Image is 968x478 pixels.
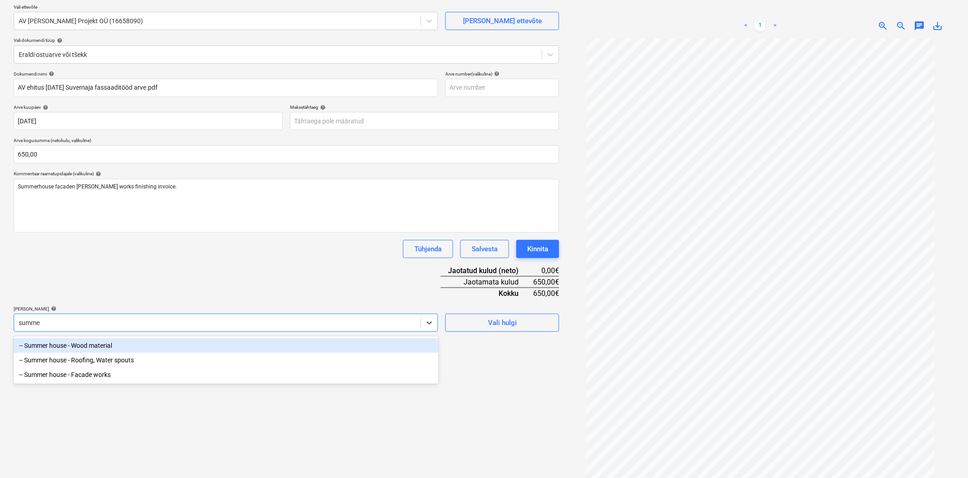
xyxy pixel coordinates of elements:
input: Dokumendi nimi [14,79,438,97]
div: [PERSON_NAME] ettevõte [463,15,542,27]
div: Jaotatud kulud (neto) [441,265,533,276]
a: Next page [769,20,780,31]
input: Arve number [445,79,559,97]
span: Summerhouse facaden [PERSON_NAME] works finishing invoice. [18,183,177,190]
div: Arve number (valikuline) [445,71,559,77]
div: Vali dokumendi tüüp [14,37,559,43]
div: [PERSON_NAME] [14,306,438,312]
button: Tühjenda [403,240,453,258]
div: -- Summer house - Wood material [14,338,438,353]
a: Page 1 is your current page [755,20,766,31]
div: 650,00€ [533,276,559,288]
input: Arve kuupäeva pole määratud. [14,112,283,130]
span: help [49,306,56,311]
span: help [318,105,326,110]
div: 0,00€ [533,265,559,276]
button: Salvesta [460,240,509,258]
span: chat [914,20,925,31]
div: -- Summer house - Facade works [14,367,438,382]
div: 650,00€ [533,288,559,299]
span: help [47,71,54,76]
button: [PERSON_NAME] ettevõte [445,12,559,30]
div: Arve kuupäev [14,104,283,110]
span: zoom_out [896,20,907,31]
span: help [41,105,48,110]
div: Kinnita [527,243,548,255]
span: help [492,71,499,76]
input: Tähtaega pole määratud [290,112,559,130]
span: help [55,38,62,43]
span: help [94,171,101,177]
div: -- Summer house - Roofing, Water spouts [14,353,438,367]
input: Arve kogusumma (netokulu, valikuline) [14,145,559,163]
div: Dokumendi nimi [14,71,438,77]
div: Kommentaar raamatupidajale (valikuline) [14,171,559,177]
span: zoom_in [878,20,889,31]
div: Maksetähtaeg [290,104,559,110]
div: Jaotamata kulud [441,276,533,288]
p: Arve kogusumma (netokulu, valikuline) [14,137,559,145]
div: Salvesta [472,243,498,255]
a: Previous page [740,20,751,31]
div: Vali hulgi [488,317,517,329]
button: Vali hulgi [445,314,559,332]
p: Vali ettevõte [14,4,438,12]
span: save_alt [932,20,943,31]
button: Kinnita [516,240,559,258]
div: Tühjenda [414,243,442,255]
div: Kokku [441,288,533,299]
